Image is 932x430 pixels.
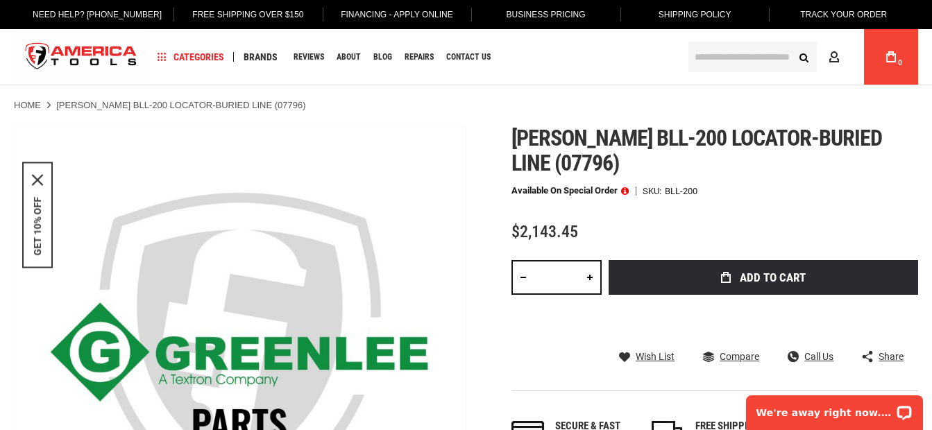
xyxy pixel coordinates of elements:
a: Brands [237,48,284,67]
a: 0 [878,29,904,85]
a: About [330,48,367,67]
span: Blog [373,53,392,61]
a: Repairs [398,48,440,67]
span: Call Us [804,352,833,361]
span: Reviews [294,53,324,61]
p: Available on Special Order [511,186,629,196]
button: Add to Cart [609,260,918,295]
button: Search [790,44,817,70]
span: About [337,53,361,61]
button: GET 10% OFF [32,197,43,256]
img: America Tools [14,31,149,83]
span: Categories [158,52,224,62]
span: Share [879,352,904,361]
a: store logo [14,31,149,83]
strong: [PERSON_NAME] BLL-200 LOCATOR-BURIED LINE (07796) [56,100,305,110]
span: $2,143.45 [511,222,578,241]
a: Wish List [619,350,675,363]
svg: close icon [32,175,43,186]
strong: SKU [643,187,665,196]
a: Compare [703,350,759,363]
a: Reviews [287,48,330,67]
span: Contact Us [446,53,491,61]
a: Categories [151,48,230,67]
span: [PERSON_NAME] bll-200 locator-buried line (07796) [511,125,882,176]
iframe: Secure express checkout frame [606,299,921,339]
a: Call Us [788,350,833,363]
button: Close [32,175,43,186]
a: Home [14,99,41,112]
a: Contact Us [440,48,497,67]
span: Add to Cart [740,272,806,284]
iframe: LiveChat chat widget [737,386,932,430]
span: Compare [720,352,759,361]
span: 0 [898,59,902,67]
span: Repairs [405,53,434,61]
div: BLL-200 [665,187,697,196]
span: Shipping Policy [659,10,731,19]
span: Wish List [636,352,675,361]
span: Brands [244,52,278,62]
a: Blog [367,48,398,67]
